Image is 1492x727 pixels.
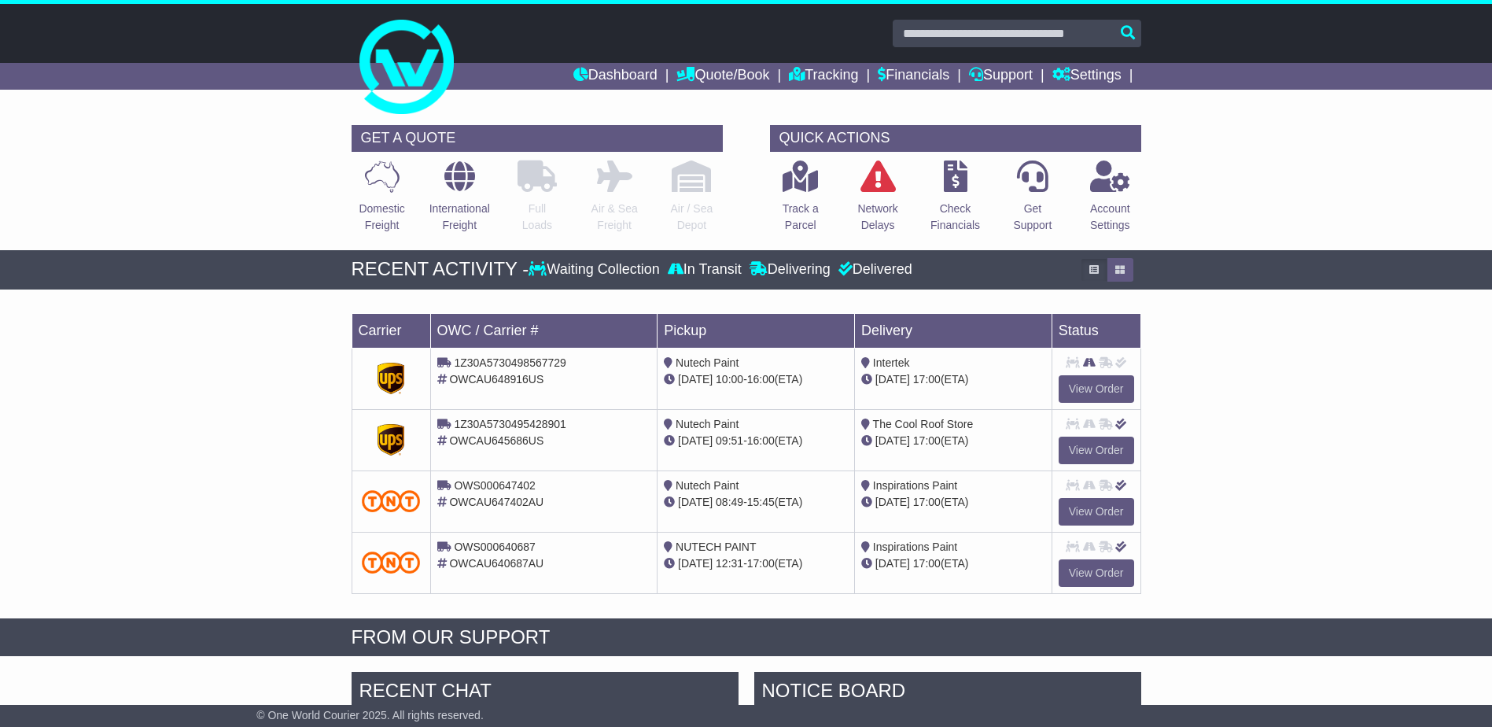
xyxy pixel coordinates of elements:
div: FROM OUR SUPPORT [352,626,1141,649]
div: - (ETA) [664,494,848,511]
span: [DATE] [678,373,713,386]
img: GetCarrierServiceDarkLogo [378,363,404,394]
span: 17:00 [913,373,941,386]
span: 16:00 [747,373,775,386]
span: 17:00 [747,557,775,570]
span: [DATE] [875,434,910,447]
span: 17:00 [913,434,941,447]
span: OWS000640687 [454,541,536,553]
div: - (ETA) [664,371,848,388]
div: RECENT CHAT [352,672,739,714]
a: InternationalFreight [429,160,491,242]
a: Track aParcel [782,160,820,242]
span: © One World Courier 2025. All rights reserved. [256,709,484,721]
img: GetCarrierServiceDarkLogo [378,424,404,456]
a: CheckFinancials [930,160,981,242]
span: Nutech Paint [676,356,739,369]
a: View Order [1059,498,1134,526]
p: Track a Parcel [783,201,819,234]
a: Financials [878,63,949,90]
img: TNT_Domestic.png [362,552,421,573]
a: Settings [1052,63,1122,90]
span: 17:00 [913,496,941,508]
td: Status [1052,313,1140,348]
p: Get Support [1013,201,1052,234]
td: Delivery [854,313,1052,348]
p: Check Financials [930,201,980,234]
div: Delivered [834,261,912,279]
img: TNT_Domestic.png [362,490,421,511]
p: Account Settings [1090,201,1130,234]
div: (ETA) [861,433,1045,449]
p: Domestic Freight [359,201,404,234]
a: NetworkDelays [857,160,898,242]
span: [DATE] [678,496,713,508]
td: Carrier [352,313,430,348]
div: - (ETA) [664,555,848,572]
span: 09:51 [716,434,743,447]
span: 17:00 [913,557,941,570]
p: Air / Sea Depot [671,201,713,234]
span: [DATE] [875,373,910,386]
a: Quote/Book [676,63,769,90]
div: (ETA) [861,371,1045,388]
span: 08:49 [716,496,743,508]
div: - (ETA) [664,433,848,449]
div: In Transit [664,261,746,279]
span: OWCAU645686US [449,434,543,447]
div: QUICK ACTIONS [770,125,1141,152]
a: GetSupport [1012,160,1052,242]
a: Dashboard [573,63,658,90]
div: RECENT ACTIVITY - [352,258,529,281]
span: 1Z30A5730495428901 [454,418,565,430]
a: DomesticFreight [358,160,405,242]
a: View Order [1059,559,1134,587]
span: 1Z30A5730498567729 [454,356,565,369]
p: Air & Sea Freight [591,201,638,234]
span: Inspirations Paint [873,541,957,553]
p: Full Loads [518,201,557,234]
span: OWCAU640687AU [449,557,543,570]
div: NOTICE BOARD [754,672,1141,714]
span: NUTECH PAINT [676,541,756,553]
span: The Cool Roof Store [873,418,974,430]
span: OWCAU648916US [449,373,543,386]
span: OWS000647402 [454,479,536,492]
span: Nutech Paint [676,418,739,430]
a: View Order [1059,375,1134,403]
a: Support [969,63,1033,90]
span: 16:00 [747,434,775,447]
a: Tracking [789,63,858,90]
span: [DATE] [678,557,713,570]
a: View Order [1059,437,1134,464]
a: AccountSettings [1089,160,1131,242]
td: OWC / Carrier # [430,313,658,348]
div: Waiting Collection [529,261,663,279]
p: Network Delays [857,201,897,234]
span: [DATE] [875,496,910,508]
span: 15:45 [747,496,775,508]
div: GET A QUOTE [352,125,723,152]
td: Pickup [658,313,855,348]
span: OWCAU647402AU [449,496,543,508]
div: (ETA) [861,555,1045,572]
div: (ETA) [861,494,1045,511]
div: Delivering [746,261,834,279]
span: [DATE] [875,557,910,570]
p: International Freight [429,201,490,234]
span: 10:00 [716,373,743,386]
span: 12:31 [716,557,743,570]
span: [DATE] [678,434,713,447]
span: Nutech Paint [676,479,739,492]
span: Intertek [873,356,910,369]
span: Inspirations Paint [873,479,957,492]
